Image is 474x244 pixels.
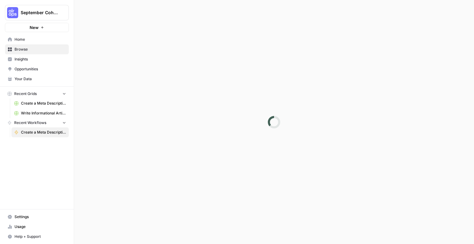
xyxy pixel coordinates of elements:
[5,74,69,84] a: Your Data
[5,232,69,242] button: Help + Support
[14,120,46,126] span: Recent Workflows
[15,76,66,82] span: Your Data
[5,212,69,222] a: Settings
[5,64,69,74] a: Opportunities
[5,89,69,98] button: Recent Grids
[15,234,66,239] span: Help + Support
[15,66,66,72] span: Opportunities
[21,110,66,116] span: Write Informational Article
[15,56,66,62] span: Insights
[21,130,66,135] span: Create a Meta Description ([PERSON_NAME])
[5,5,69,20] button: Workspace: September Cohort
[5,44,69,54] a: Browse
[15,37,66,42] span: Home
[15,214,66,220] span: Settings
[5,54,69,64] a: Insights
[5,222,69,232] a: Usage
[5,23,69,32] button: New
[7,7,18,18] img: September Cohort Logo
[15,47,66,52] span: Browse
[5,35,69,44] a: Home
[30,24,39,31] span: New
[11,127,69,137] a: Create a Meta Description ([PERSON_NAME])
[11,98,69,108] a: Create a Meta Description ([PERSON_NAME]
[15,224,66,230] span: Usage
[21,101,66,106] span: Create a Meta Description ([PERSON_NAME]
[14,91,37,97] span: Recent Grids
[21,10,58,16] span: September Cohort
[11,108,69,118] a: Write Informational Article
[5,118,69,127] button: Recent Workflows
